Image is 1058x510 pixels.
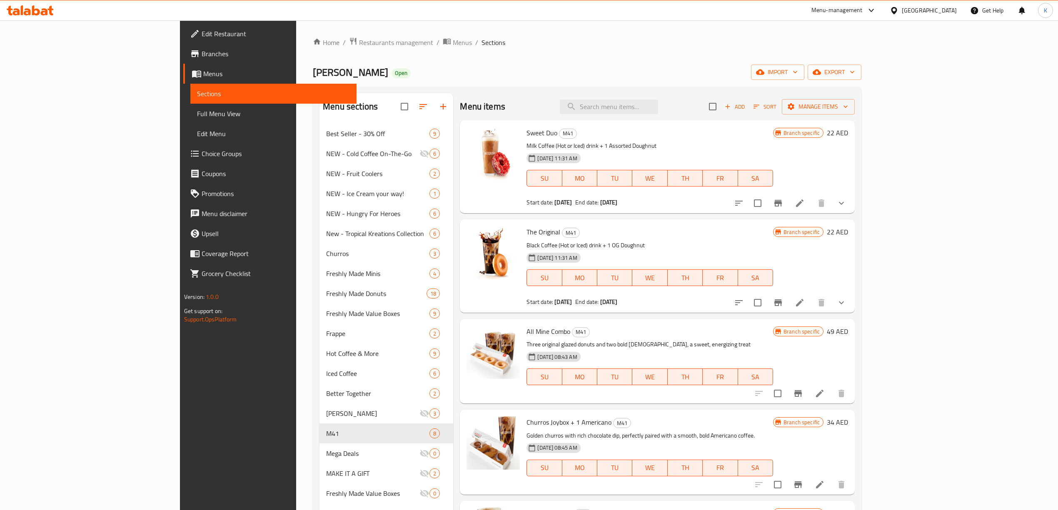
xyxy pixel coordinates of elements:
a: Sections [190,84,357,104]
span: MO [566,172,594,184]
span: Edit Menu [197,129,350,139]
span: Sort [754,102,776,112]
span: Full Menu View [197,109,350,119]
span: TH [671,172,699,184]
span: Sweet Duo [527,127,557,139]
span: Menu disclaimer [202,209,350,219]
b: [DATE] [554,197,572,208]
button: WE [632,170,667,187]
a: Edit menu item [795,298,805,308]
button: WE [632,368,667,385]
a: Edit menu item [815,480,825,490]
button: delete [831,475,851,495]
div: Hot Coffee & More9 [319,343,453,363]
div: Best Seller - 30% Off9 [319,124,453,144]
span: Sort sections [413,97,433,117]
div: Frappe2 [319,323,453,343]
span: Sections [197,89,350,99]
div: Freshly Made Donuts [326,289,427,299]
svg: Show Choices [836,298,846,308]
span: MO [566,272,594,284]
span: Select to update [749,294,766,311]
button: Branch-specific-item [768,193,788,213]
button: FR [703,368,738,385]
button: Add section [433,97,453,117]
span: 6 [430,230,439,238]
span: Branch specific [780,418,823,426]
div: Freshly Made Value Boxes0 [319,483,453,503]
b: [DATE] [600,296,618,307]
div: NEW - Ice Cream your way! [326,189,429,199]
button: delete [831,383,851,403]
span: 8 [430,430,439,438]
div: items [429,428,440,438]
div: NEW - Cold Coffee On-The-Go [326,149,419,159]
span: Select to update [749,194,766,212]
span: Manage items [789,102,848,112]
b: [DATE] [554,296,572,307]
button: Add [721,100,748,113]
button: export [808,65,861,80]
span: Edit Restaurant [202,29,350,39]
div: New - Tropical Kreations Collection6 [319,224,453,244]
span: Start date: [527,296,553,307]
span: [DATE] 11:31 AM [534,154,580,162]
span: Coverage Report [202,249,350,259]
span: FR [706,462,734,474]
a: Edit menu item [815,388,825,398]
a: Coverage Report [183,244,357,264]
button: WE [632,460,667,476]
button: TU [597,269,632,286]
button: WE [632,269,667,286]
span: SU [530,371,559,383]
div: items [429,488,440,498]
span: NEW - Hungry For Heroes [326,209,429,219]
button: TU [597,460,632,476]
div: [PERSON_NAME]3 [319,403,453,423]
span: TH [671,371,699,383]
span: Better Together [326,388,429,398]
span: SU [530,462,559,474]
p: Three original glazed donuts and two bold [DEMOGRAPHIC_DATA], a sweet, energizing treat [527,339,773,350]
div: items [427,289,440,299]
div: items [429,388,440,398]
span: Select section [704,98,721,115]
a: Full Menu View [190,104,357,124]
div: Freshly Made Donuts18 [319,284,453,304]
span: Version: [184,291,205,302]
button: Branch-specific-item [788,475,808,495]
span: [DATE] 08:45 AM [534,444,580,452]
span: [DATE] 08:43 AM [534,353,580,361]
nav: Menu sections [319,120,453,507]
span: M41 [614,418,631,428]
a: Upsell [183,224,357,244]
div: Iced Coffee6 [319,363,453,383]
span: WE [636,371,664,383]
a: Grocery Checklist [183,264,357,284]
span: Get support on: [184,306,222,316]
div: items [429,229,440,239]
button: show more [831,293,851,313]
a: Menus [443,37,472,48]
button: Sort [751,100,779,113]
div: Menu-management [811,5,863,15]
span: SA [741,371,770,383]
a: Restaurants management [349,37,433,48]
span: 2 [430,470,439,478]
img: Sweet Duo [467,127,520,180]
button: SU [527,170,562,187]
div: Open [392,68,411,78]
div: MAKE IT A GIFT2 [319,463,453,483]
span: 6 [430,150,439,158]
span: Best Seller - 30% Off [326,129,429,139]
span: New - Tropical Kreations Collection [326,229,429,239]
div: M41 [326,428,429,438]
span: NEW - Fruit Coolers [326,169,429,179]
button: SA [738,170,773,187]
span: 9 [430,130,439,138]
span: Mega Deals [326,448,419,458]
span: Open [392,70,411,77]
